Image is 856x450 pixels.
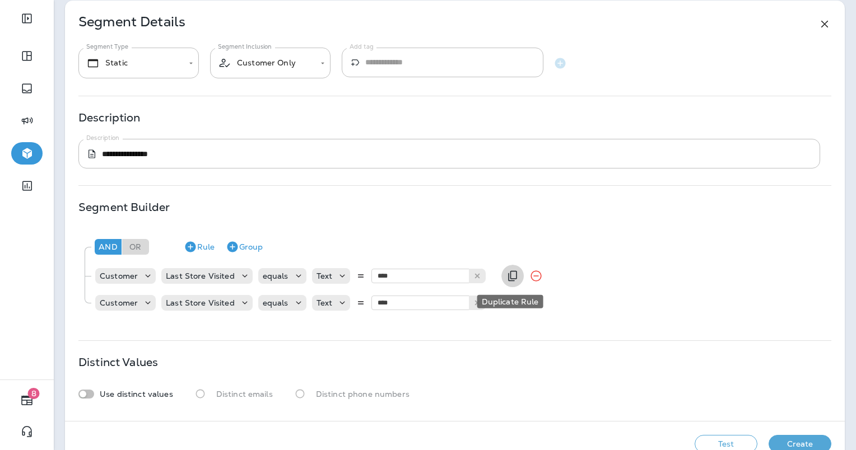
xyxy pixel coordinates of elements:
span: 8 [28,388,40,399]
p: Customer [100,298,138,307]
label: Segment Type [86,43,128,51]
p: Distinct phone numbers [316,390,410,399]
div: Static [86,57,181,70]
label: Add tag [350,43,374,51]
div: Customer Only [218,56,313,70]
p: Text [317,271,333,280]
p: Last Store Visited [166,298,235,307]
button: Group [221,238,267,256]
label: Segment Inclusion [218,43,272,51]
div: Duplicate Rule [477,295,543,308]
p: equals [263,271,289,280]
p: Last Store Visited [166,271,235,280]
p: Segment Builder [78,203,170,212]
button: Rule [179,238,219,256]
div: Or [122,239,149,255]
p: Customer [100,271,138,280]
p: Text [317,298,333,307]
button: Remove Rule [525,265,547,287]
label: Description [86,134,119,142]
button: Duplicate Rule [501,265,524,287]
p: Segment Details [78,17,185,31]
p: Distinct emails [216,390,273,399]
p: Distinct Values [78,358,158,367]
div: And [95,239,122,255]
button: 8 [11,389,43,411]
p: equals [263,298,289,307]
p: Description [78,113,141,122]
button: Expand Sidebar [11,7,43,30]
p: Use distinct values [100,390,173,399]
